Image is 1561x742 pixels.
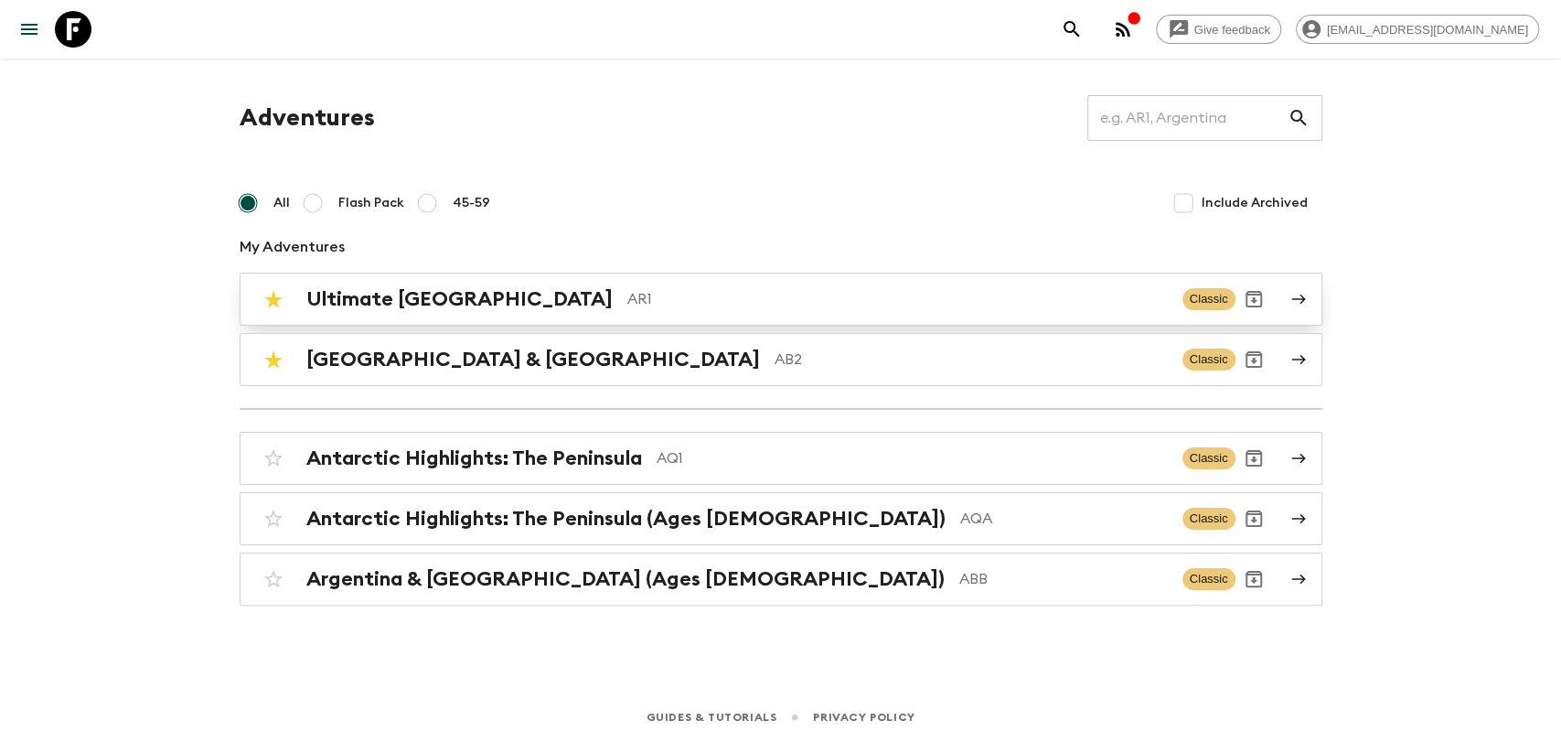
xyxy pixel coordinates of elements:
[273,194,290,212] span: All
[1202,194,1308,212] span: Include Archived
[1235,500,1272,537] button: Archive
[1317,23,1538,37] span: [EMAIL_ADDRESS][DOMAIN_NAME]
[1182,508,1235,530] span: Classic
[646,707,776,727] a: Guides & Tutorials
[240,333,1322,386] a: [GEOGRAPHIC_DATA] & [GEOGRAPHIC_DATA]AB2ClassicArchive
[657,447,1168,469] p: AQ1
[959,568,1168,590] p: ABB
[306,348,760,371] h2: [GEOGRAPHIC_DATA] & [GEOGRAPHIC_DATA]
[240,553,1322,606] a: Argentina & [GEOGRAPHIC_DATA] (Ages [DEMOGRAPHIC_DATA])ABBClassicArchive
[1087,92,1288,144] input: e.g. AR1, Argentina
[1182,447,1235,469] span: Classic
[1182,568,1235,590] span: Classic
[306,287,613,311] h2: Ultimate [GEOGRAPHIC_DATA]
[1296,15,1539,44] div: [EMAIL_ADDRESS][DOMAIN_NAME]
[338,194,404,212] span: Flash Pack
[775,349,1168,371] p: AB2
[1184,23,1280,37] span: Give feedback
[1182,349,1235,371] span: Classic
[453,194,490,212] span: 45-59
[1053,11,1090,48] button: search adventures
[1235,341,1272,378] button: Archive
[11,11,48,48] button: menu
[627,288,1168,310] p: AR1
[240,492,1322,545] a: Antarctic Highlights: The Peninsula (Ages [DEMOGRAPHIC_DATA])AQAClassicArchive
[813,707,914,727] a: Privacy Policy
[1235,440,1272,477] button: Archive
[306,507,946,531] h2: Antarctic Highlights: The Peninsula (Ages [DEMOGRAPHIC_DATA])
[240,273,1322,326] a: Ultimate [GEOGRAPHIC_DATA]AR1ClassicArchive
[1235,281,1272,317] button: Archive
[1156,15,1281,44] a: Give feedback
[960,508,1168,530] p: AQA
[240,236,1322,258] p: My Adventures
[1182,288,1235,310] span: Classic
[240,432,1322,485] a: Antarctic Highlights: The PeninsulaAQ1ClassicArchive
[1235,561,1272,597] button: Archive
[240,100,375,136] h1: Adventures
[306,446,642,470] h2: Antarctic Highlights: The Peninsula
[306,567,945,591] h2: Argentina & [GEOGRAPHIC_DATA] (Ages [DEMOGRAPHIC_DATA])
